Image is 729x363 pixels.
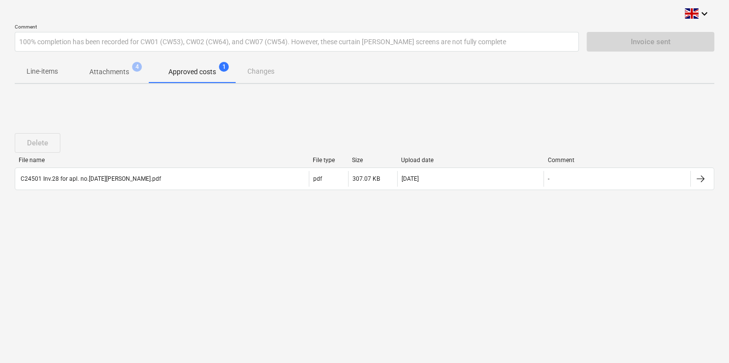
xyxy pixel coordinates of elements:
[27,66,58,77] p: Line-items
[699,8,710,20] i: keyboard_arrow_down
[132,62,142,72] span: 4
[89,67,129,77] p: Attachments
[401,157,540,164] div: Upload date
[168,67,216,77] p: Approved costs
[313,157,344,164] div: File type
[548,157,687,164] div: Comment
[402,175,419,182] div: [DATE]
[219,62,229,72] span: 1
[352,157,393,164] div: Size
[313,175,322,182] div: pdf
[19,175,161,182] div: C24501 Inv.28 for apl. no.[DATE][PERSON_NAME].pdf
[548,175,549,182] div: -
[19,157,305,164] div: File name
[15,24,579,32] p: Comment
[352,175,380,182] div: 307.07 KB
